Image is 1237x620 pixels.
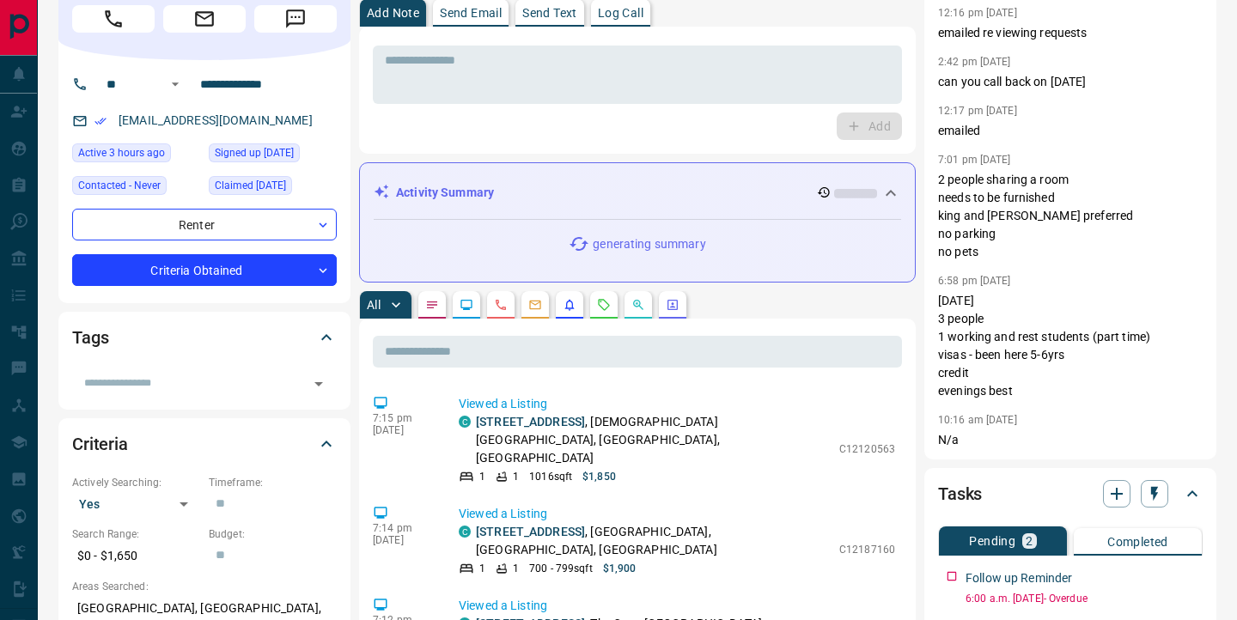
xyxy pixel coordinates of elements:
[479,469,485,484] p: 1
[373,424,433,436] p: [DATE]
[582,469,616,484] p: $1,850
[938,473,1203,514] div: Tasks
[522,7,577,19] p: Send Text
[528,298,542,312] svg: Emails
[78,177,161,194] span: Contacted - Never
[938,171,1203,261] p: 2 people sharing a room needs to be furnished king and [PERSON_NAME] preferred no parking no pets
[460,298,473,312] svg: Lead Browsing Activity
[593,235,705,253] p: generating summary
[373,522,433,534] p: 7:14 pm
[631,298,645,312] svg: Opportunities
[396,184,494,202] p: Activity Summary
[72,317,337,358] div: Tags
[367,7,419,19] p: Add Note
[839,542,895,557] p: C12187160
[78,144,165,161] span: Active 3 hours ago
[563,298,576,312] svg: Listing Alerts
[513,469,519,484] p: 1
[72,423,337,465] div: Criteria
[479,561,485,576] p: 1
[459,395,895,413] p: Viewed a Listing
[839,441,895,457] p: C12120563
[529,561,592,576] p: 700 - 799 sqft
[72,542,200,570] p: $0 - $1,650
[938,431,1203,449] p: N/a
[374,177,901,209] div: Activity Summary
[666,298,679,312] svg: Agent Actions
[938,105,1017,117] p: 12:17 pm [DATE]
[72,5,155,33] span: Call
[476,413,831,467] p: , [DEMOGRAPHIC_DATA][GEOGRAPHIC_DATA], [GEOGRAPHIC_DATA], [GEOGRAPHIC_DATA]
[459,597,895,615] p: Viewed a Listing
[215,144,294,161] span: Signed up [DATE]
[597,298,611,312] svg: Requests
[938,414,1017,426] p: 10:16 am [DATE]
[1026,535,1033,547] p: 2
[209,475,337,490] p: Timeframe:
[938,7,1017,19] p: 12:16 pm [DATE]
[209,526,337,542] p: Budget:
[966,591,1203,606] p: 6:00 a.m. [DATE] - Overdue
[72,324,108,351] h2: Tags
[938,24,1203,42] p: emailed re viewing requests
[494,298,508,312] svg: Calls
[94,115,107,127] svg: Email Verified
[598,7,643,19] p: Log Call
[215,177,286,194] span: Claimed [DATE]
[938,275,1011,287] p: 6:58 pm [DATE]
[938,56,1011,68] p: 2:42 pm [DATE]
[72,475,200,490] p: Actively Searching:
[938,122,1203,140] p: emailed
[529,469,572,484] p: 1016 sqft
[459,416,471,428] div: condos.ca
[209,176,337,200] div: Sun Mar 23 2025
[938,154,1011,166] p: 7:01 pm [DATE]
[163,5,246,33] span: Email
[459,505,895,523] p: Viewed a Listing
[72,526,200,542] p: Search Range:
[307,372,331,396] button: Open
[373,412,433,424] p: 7:15 pm
[938,480,982,508] h2: Tasks
[425,298,439,312] svg: Notes
[513,561,519,576] p: 1
[367,299,381,311] p: All
[476,415,585,429] a: [STREET_ADDRESS]
[476,525,585,538] a: [STREET_ADDRESS]
[603,561,637,576] p: $1,900
[440,7,502,19] p: Send Email
[1107,536,1168,548] p: Completed
[938,292,1203,400] p: [DATE] 3 people 1 working and rest students (part time) visas - been here 5-6yrs credit evenings ...
[72,430,128,458] h2: Criteria
[165,74,186,94] button: Open
[72,209,337,240] div: Renter
[72,490,200,518] div: Yes
[459,526,471,538] div: condos.ca
[476,523,831,559] p: , [GEOGRAPHIC_DATA], [GEOGRAPHIC_DATA], [GEOGRAPHIC_DATA]
[72,254,337,286] div: Criteria Obtained
[209,143,337,167] div: Sat Mar 22 2025
[254,5,337,33] span: Message
[72,579,337,594] p: Areas Searched:
[938,73,1203,91] p: can you call back on [DATE]
[72,143,200,167] div: Mon Aug 11 2025
[969,535,1015,547] p: Pending
[119,113,313,127] a: [EMAIL_ADDRESS][DOMAIN_NAME]
[373,534,433,546] p: [DATE]
[966,569,1072,587] p: Follow up Reminder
